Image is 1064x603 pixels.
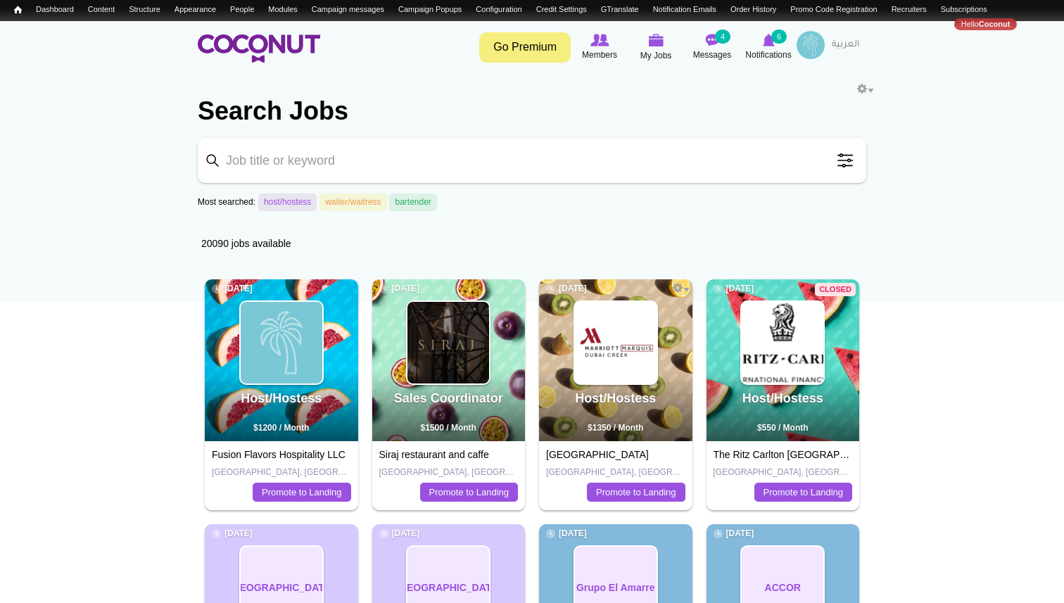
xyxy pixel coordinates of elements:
[714,283,754,295] span: [DATE]
[723,4,783,15] a: Order History
[421,423,476,433] span: $1500 / Month
[582,48,617,62] span: Members
[571,31,628,63] a: Browse Members Members
[590,34,609,46] img: Browse Members
[754,483,852,502] a: Promote to Landing
[714,466,853,478] p: [GEOGRAPHIC_DATA], [GEOGRAPHIC_DATA]
[714,449,890,460] a: The Ritz Carlton [GEOGRAPHIC_DATA]
[771,30,787,44] small: 6
[546,449,649,460] a: [GEOGRAPHIC_DATA]
[14,5,22,15] span: Home
[379,283,420,295] span: [DATE]
[885,4,934,15] a: Recruiters
[546,528,587,540] span: [DATE]
[141,18,207,30] a: Invite Statistics
[100,18,141,30] a: Reports
[640,49,672,63] span: My Jobs
[241,302,322,383] img: Fusion Flavors Hospitality LLC
[648,34,664,46] img: My Jobs
[594,4,646,15] a: GTranslate
[198,226,866,262] div: 20090 jobs available
[261,4,305,15] a: Modules
[954,18,1018,30] a: HelloCoconut
[407,302,489,383] img: Siraj restaurant and caffe
[420,483,518,502] a: Promote to Landing
[715,30,730,44] small: 4
[7,4,29,17] a: Home
[588,423,643,433] span: $1350 / Month
[669,281,689,293] a: Configure
[253,423,309,433] span: $1200 / Month
[742,391,823,405] a: Host/Hostess
[223,4,261,15] a: People
[546,466,685,478] p: [GEOGRAPHIC_DATA], [GEOGRAPHIC_DATA]
[319,193,386,211] a: waiter/waitress
[198,34,320,63] img: Home
[379,449,489,460] a: Siraj restaurant and caffe
[167,4,223,15] a: Appearance
[684,31,740,63] a: Messages Messages 4
[81,4,122,15] a: Content
[529,4,594,15] a: Credit Settings
[305,4,391,15] a: Campaign messages
[198,138,866,183] input: Job title or keyword
[546,283,587,295] span: [DATE]
[705,34,719,46] img: Messages
[479,32,571,63] a: Go Premium
[576,580,655,595] span: Grupo El Amarre
[394,391,503,405] a: Sales Coordinator
[379,466,519,478] p: [GEOGRAPHIC_DATA], [GEOGRAPHIC_DATA]
[575,391,656,405] a: Host/Hostess
[934,4,994,15] a: Subscriptions
[740,31,797,63] a: Notifications Notifications 6
[198,94,866,128] h2: Search Jobs
[29,4,81,15] a: Dashboard
[212,466,351,478] p: [GEOGRAPHIC_DATA], [GEOGRAPHIC_DATA]
[765,580,801,595] span: ACCOR
[258,193,317,211] a: host/hostess
[714,528,754,540] span: [DATE]
[229,580,334,595] span: [GEOGRAPHIC_DATA]
[979,20,1011,28] strong: Coconut
[815,283,856,296] span: Closed
[389,193,436,211] a: bartender
[587,483,685,502] a: Promote to Landing
[241,391,322,405] a: Host/Hostess
[854,82,873,94] a: Configure
[628,31,684,64] a: My Jobs My Jobs
[395,580,501,595] span: [GEOGRAPHIC_DATA]
[825,31,866,59] a: العربية
[391,4,469,15] a: Campaign Popups
[29,18,100,30] a: Unsubscribe List
[212,283,253,295] span: [DATE]
[122,4,167,15] a: Structure
[198,196,255,208] label: Most searched:
[212,449,346,460] a: Fusion Flavors Hospitality LLC
[763,34,775,46] img: Notifications
[757,423,809,433] span: $550 / Month
[212,528,253,540] span: [DATE]
[745,48,791,62] span: Notifications
[253,483,350,502] a: Promote to Landing
[379,528,420,540] span: [DATE]
[693,48,732,62] span: Messages
[783,4,884,15] a: Promo Code Registration
[469,4,528,15] a: Configuration
[646,4,723,15] a: Notification Emails
[1017,18,1057,30] a: Log out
